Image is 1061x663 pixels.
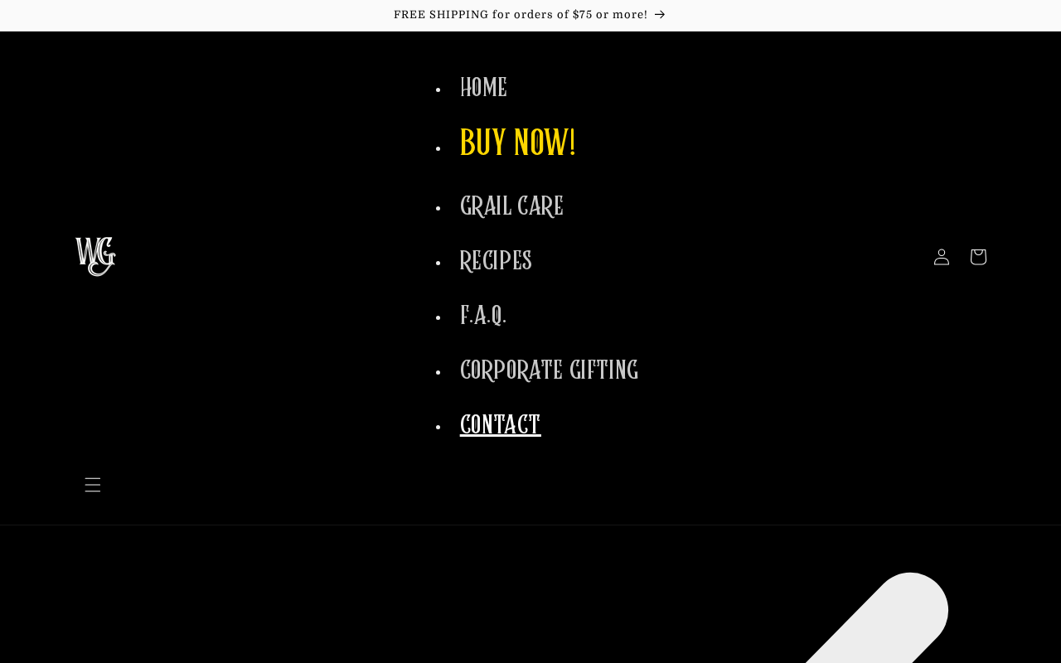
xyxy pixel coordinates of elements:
[450,111,586,180] a: BUY NOW!
[460,413,541,438] span: CONTACT
[75,237,116,277] img: The Whiskey Grail
[460,358,639,384] span: CORPORATE GIFTING
[450,399,551,453] a: CONTACT
[460,303,507,329] span: F.A.Q.
[450,289,517,344] a: F.A.Q.
[450,344,649,399] a: CORPORATE GIFTING
[450,235,543,289] a: RECIPES
[450,180,574,235] a: GRAIL CARE
[460,127,576,162] span: BUY NOW!
[460,194,564,220] span: GRAIL CARE
[17,8,1044,22] p: FREE SHIPPING for orders of $75 or more!
[460,249,533,274] span: RECIPES
[75,467,111,503] summary: Menu
[450,61,518,116] a: HOME
[460,75,508,101] span: HOME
